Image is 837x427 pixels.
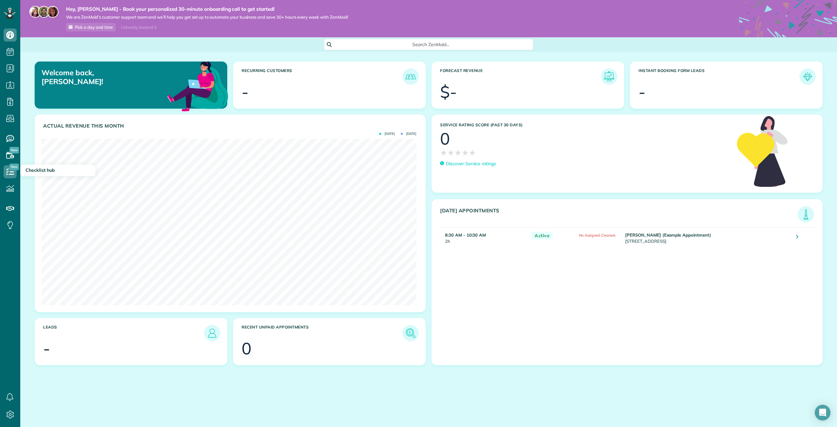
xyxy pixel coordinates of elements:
h3: [DATE] Appointments [440,208,798,222]
div: 0 [440,131,450,147]
div: $- [440,84,457,100]
h3: Recent unpaid appointments [242,325,402,341]
span: [DATE] [379,132,395,135]
img: michelle-19f622bdf1676172e81f8f8fba1fb50e276960ebfe0243fe18214015130c80e4.jpg [47,6,59,18]
td: [STREET_ADDRESS] [623,227,792,248]
p: Discover Service ratings [446,160,496,167]
a: Pick a day and time [66,23,116,31]
h3: Leads [43,325,204,341]
a: Discover Service ratings [440,160,496,167]
div: I already booked it [117,23,161,31]
span: Pick a day and time [75,25,113,30]
div: - [639,84,645,100]
span: Checklist hub [26,167,55,173]
img: jorge-587dff0eeaa6aab1f244e6dc62b8924c3b6ad411094392a53c71c6c4a576187d.jpg [38,6,50,18]
h3: Recurring Customers [242,68,402,85]
span: Active [531,232,553,240]
img: icon_form_leads-04211a6a04a5b2264e4ee56bc0799ec3eb69b7e499cbb523a139df1d13a81ae0.png [801,70,814,83]
span: We are ZenMaid’s customer support team and we’ll help you get set up to automate your business an... [66,14,348,20]
h3: Instant Booking Form Leads [639,68,799,85]
img: icon_unpaid_appointments-47b8ce3997adf2238b356f14209ab4cced10bd1f174958f3ca8f1d0dd7fffeee.png [404,327,417,340]
div: 0 [242,340,251,357]
span: No Assigned Cleaners [579,233,615,238]
div: Open Intercom Messenger [815,405,830,420]
strong: [PERSON_NAME] (Example Appointment) [625,232,711,238]
img: icon_leads-1bed01f49abd5b7fead27621c3d59655bb73ed531f8eeb49469d10e621d6b896.png [206,327,219,340]
img: dashboard_welcome-42a62b7d889689a78055ac9021e634bf52bae3f8056760290aed330b23ab8690.png [166,54,230,117]
img: icon_forecast_revenue-8c13a41c7ed35a8dcfafea3cbb826a0462acb37728057bba2d056411b612bbbe.png [603,70,616,83]
span: [DATE] [401,132,416,135]
span: ★ [462,147,469,158]
h3: Service Rating score (past 30 days) [440,123,730,127]
img: icon_todays_appointments-901f7ab196bb0bea1936b74009e4eb5ffbc2d2711fa7634e0d609ed5ef32b18b.png [799,208,812,221]
strong: Hey, [PERSON_NAME] - Book your personalized 30-minute onboarding call to get started! [66,6,348,12]
span: New [9,147,19,153]
span: ★ [454,147,462,158]
div: - [43,340,50,357]
h3: Forecast Revenue [440,68,601,85]
h3: Actual Revenue this month [43,123,419,129]
img: icon_recurring_customers-cf858462ba22bcd05b5a5880d41d6543d210077de5bb9ebc9590e49fd87d84ed.png [404,70,417,83]
img: maria-72a9807cf96188c08ef61303f053569d2e2a8a1cde33d635c8a3ac13582a053d.jpg [29,6,41,18]
strong: 8:30 AM - 10:30 AM [445,232,486,238]
td: 2h [440,227,528,248]
div: - [242,84,248,100]
p: Welcome back, [PERSON_NAME]! [42,68,167,86]
span: ★ [469,147,476,158]
span: New [9,164,19,170]
span: ★ [447,147,454,158]
span: ★ [440,147,447,158]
